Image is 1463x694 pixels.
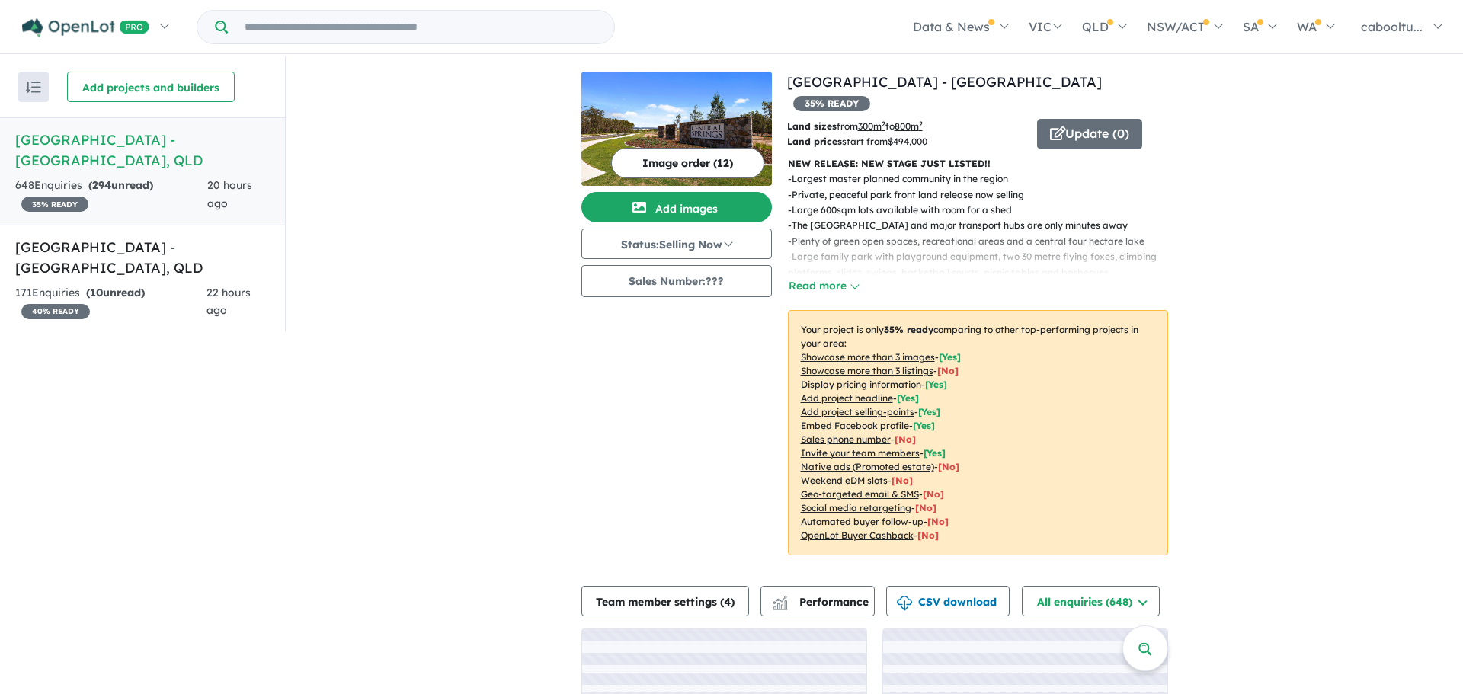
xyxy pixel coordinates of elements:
u: Native ads (Promoted estate) [801,461,934,472]
u: Weekend eDM slots [801,475,888,486]
img: download icon [897,596,912,611]
span: [ Yes ] [924,447,946,459]
img: Openlot PRO Logo White [22,18,149,37]
span: 35 % READY [21,197,88,212]
u: 800 m [895,120,923,132]
u: $ 494,000 [888,136,927,147]
button: CSV download [886,586,1010,616]
span: [No] [915,502,936,513]
b: Land prices [787,136,842,147]
u: Social media retargeting [801,502,911,513]
div: 171 Enquir ies [15,284,206,321]
p: NEW RELEASE: NEW STAGE JUST LISTED!! [788,156,1168,171]
sup: 2 [882,120,885,128]
span: Performance [775,595,869,609]
span: [ Yes ] [918,406,940,417]
span: 4 [724,595,731,609]
h5: [GEOGRAPHIC_DATA] - [GEOGRAPHIC_DATA] , QLD [15,130,270,171]
p: start from [787,134,1026,149]
span: [No] [923,488,944,500]
button: Team member settings (4) [581,586,749,616]
span: cabooltu... [1361,19,1423,34]
span: 40 % READY [21,304,90,319]
span: 294 [92,178,111,192]
button: Status:Selling Now [581,229,772,259]
a: [GEOGRAPHIC_DATA] - [GEOGRAPHIC_DATA] [787,73,1102,91]
span: 10 [90,286,103,299]
u: Add project headline [801,392,893,404]
p: from [787,119,1026,134]
u: Embed Facebook profile [801,420,909,431]
span: [ Yes ] [897,392,919,404]
p: - Large 600sqm lots available with room for a shed [788,203,1180,218]
h5: [GEOGRAPHIC_DATA] - [GEOGRAPHIC_DATA] , QLD [15,237,270,278]
u: Add project selling-points [801,406,914,417]
u: Geo-targeted email & SMS [801,488,919,500]
div: 648 Enquir ies [15,177,207,213]
p: - Largest master planned community in the region [788,171,1180,187]
u: Display pricing information [801,379,921,390]
button: All enquiries (648) [1022,586,1160,616]
span: [No] [892,475,913,486]
span: [ No ] [895,433,916,445]
p: - The [GEOGRAPHIC_DATA] and major transport hubs are only minutes away [788,218,1180,233]
strong: ( unread) [86,286,145,299]
u: OpenLot Buyer Cashback [801,529,914,541]
span: [ No ] [937,365,959,376]
u: 300 m [858,120,885,132]
p: - Large family park with playground equipment, two 30 metre flying foxes, climbing platforms, sli... [788,249,1180,280]
img: sort.svg [26,82,41,93]
span: [ Yes ] [913,420,935,431]
p: - Private, peaceful park front land release now selling [788,187,1180,203]
strong: ( unread) [88,178,153,192]
span: to [885,120,923,132]
span: 20 hours ago [207,178,252,210]
button: Add images [581,192,772,222]
span: 35 % READY [793,96,870,111]
button: Update (0) [1037,119,1142,149]
img: Central Springs Estate - Caboolture [581,72,772,186]
span: [No] [927,516,949,527]
span: [ Yes ] [925,379,947,390]
button: Add projects and builders [67,72,235,102]
span: [No] [938,461,959,472]
img: bar-chart.svg [773,600,788,610]
p: Your project is only comparing to other top-performing projects in your area: - - - - - - - - - -... [788,310,1168,555]
u: Sales phone number [801,433,891,445]
b: 35 % ready [884,324,933,335]
span: 22 hours ago [206,286,251,318]
span: [No] [917,529,939,541]
sup: 2 [919,120,923,128]
p: - Plenty of green open spaces, recreational areas and a central four hectare lake [788,234,1180,249]
u: Automated buyer follow-up [801,516,924,527]
button: Read more [788,277,860,295]
button: Image order (12) [611,148,764,178]
img: line-chart.svg [773,596,786,604]
b: Land sizes [787,120,837,132]
button: Performance [760,586,875,616]
u: Invite your team members [801,447,920,459]
button: Sales Number:??? [581,265,772,297]
span: [ Yes ] [939,351,961,363]
input: Try estate name, suburb, builder or developer [231,11,611,43]
u: Showcase more than 3 listings [801,365,933,376]
u: Showcase more than 3 images [801,351,935,363]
